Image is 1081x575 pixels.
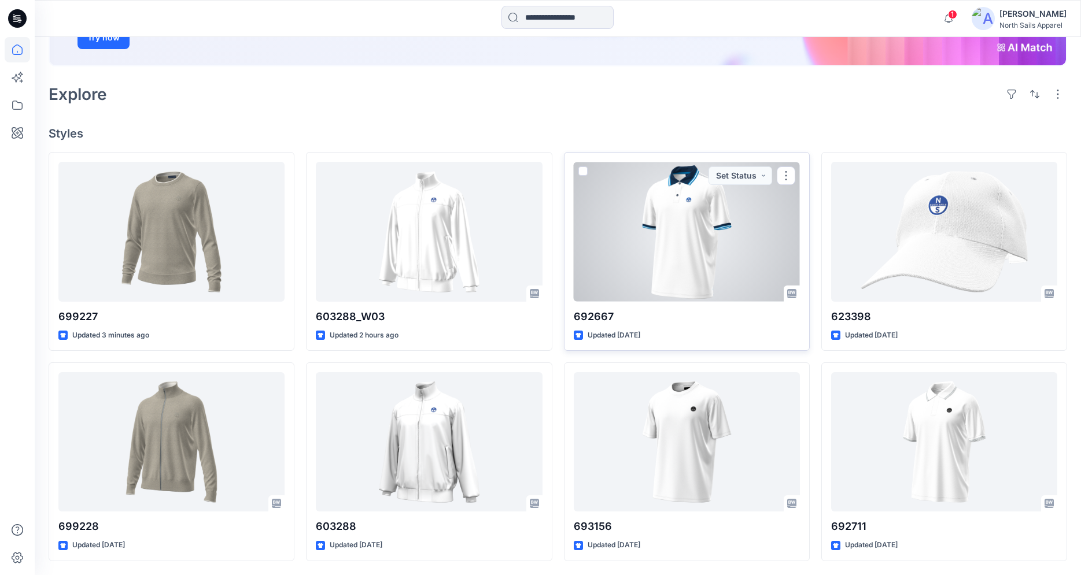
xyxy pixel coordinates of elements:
[588,539,640,551] p: Updated [DATE]
[845,329,898,342] p: Updated [DATE]
[831,309,1057,325] p: 623398
[49,85,107,103] h2: Explore
[58,372,285,511] a: 699228
[999,21,1067,29] div: North Sails Apparel
[574,372,800,511] a: 693156
[948,10,957,19] span: 1
[316,372,542,511] a: 603288
[49,127,1067,140] h4: Styles
[58,309,285,325] p: 699227
[845,539,898,551] p: Updated [DATE]
[574,309,800,325] p: 692667
[58,162,285,301] a: 699227
[78,26,130,49] button: Try now
[58,518,285,535] p: 699228
[831,162,1057,301] a: 623398
[831,372,1057,511] a: 692711
[330,329,399,342] p: Updated 2 hours ago
[316,162,542,301] a: 603288_W03
[72,539,125,551] p: Updated [DATE]
[999,7,1067,21] div: [PERSON_NAME]
[72,329,149,342] p: Updated 3 minutes ago
[972,7,995,30] img: avatar
[574,518,800,535] p: 693156
[574,162,800,301] a: 692667
[330,539,382,551] p: Updated [DATE]
[316,309,542,325] p: 603288_W03
[831,518,1057,535] p: 692711
[588,329,640,342] p: Updated [DATE]
[316,518,542,535] p: 603288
